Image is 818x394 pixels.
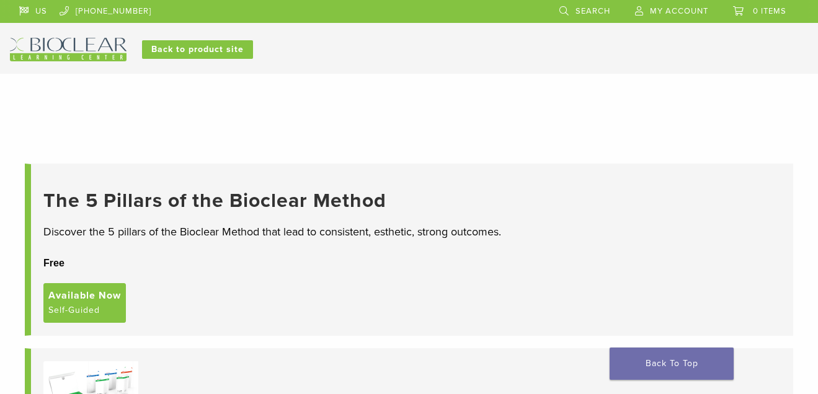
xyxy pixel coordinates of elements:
a: Back To Top [610,348,734,380]
a: Available Now Self-Guided [43,283,126,323]
span: Free [43,258,64,268]
p: Discover the 5 pillars of the Bioclear Method that lead to consistent, esthetic, strong outcomes. [43,224,780,240]
img: Bioclear [10,38,127,61]
span: 0 items [753,6,786,16]
a: Back to product site [142,40,253,59]
span: Search [576,6,610,16]
span: Self-Guided [48,303,100,318]
a: The 5 Pillars of the Bioclear Method [43,189,780,212]
span: My Account [650,6,708,16]
span: Available Now [48,288,121,303]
